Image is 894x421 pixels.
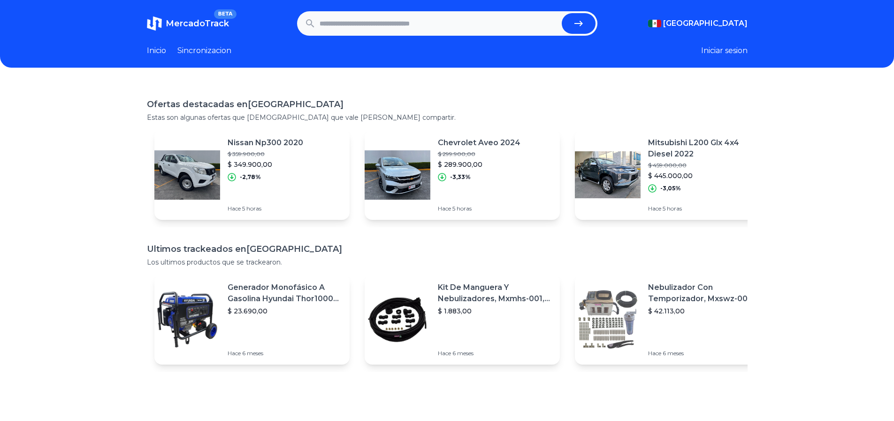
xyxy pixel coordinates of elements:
img: Featured image [154,287,220,352]
p: Hace 5 horas [228,205,303,212]
p: Estas son algunas ofertas que [DEMOGRAPHIC_DATA] que vale [PERSON_NAME] compartir. [147,113,748,122]
img: MercadoTrack [147,16,162,31]
a: Featured imageGenerador Monofásico A Gasolina Hyundai Thor10000 P 11.5 Kw$ 23.690,00Hace 6 meses [154,274,350,365]
a: Featured imageKit De Manguera Y Nebulizadores, Mxmhs-001, 6m, 6 Tees, 8 Bo$ 1.883,00Hace 6 meses [365,274,560,365]
p: Kit De Manguera Y Nebulizadores, Mxmhs-001, 6m, 6 Tees, 8 Bo [438,282,552,304]
img: Featured image [575,287,641,352]
p: $ 1.883,00 [438,306,552,316]
img: Featured image [365,142,430,208]
img: Featured image [575,142,641,208]
p: Hace 5 horas [438,205,520,212]
p: -2,78% [240,173,261,181]
p: $ 459.000,00 [648,162,763,169]
a: MercadoTrackBETA [147,16,229,31]
p: Generador Monofásico A Gasolina Hyundai Thor10000 P 11.5 Kw [228,282,342,304]
button: Iniciar sesion [701,45,748,56]
p: Hace 6 meses [648,350,763,357]
p: Mitsubishi L200 Glx 4x4 Diesel 2022 [648,137,763,160]
a: Featured imageChevrolet Aveo 2024$ 299.900,00$ 289.900,00-3,33%Hace 5 horas [365,130,560,220]
a: Sincronizacion [177,45,231,56]
img: Mexico [648,20,661,27]
a: Featured imageNissan Np300 2020$ 359.900,00$ 349.900,00-2,78%Hace 5 horas [154,130,350,220]
p: -3,33% [450,173,471,181]
p: Nebulizador Con Temporizador, Mxswz-009, 50m, 40 Boquillas [648,282,763,304]
p: $ 23.690,00 [228,306,342,316]
p: $ 42.113,00 [648,306,763,316]
p: $ 359.900,00 [228,150,303,158]
img: Featured image [154,142,220,208]
p: -3,05% [660,185,681,192]
h1: Ultimos trackeados en [GEOGRAPHIC_DATA] [147,242,748,256]
p: $ 299.900,00 [438,150,520,158]
a: Featured imageMitsubishi L200 Glx 4x4 Diesel 2022$ 459.000,00$ 445.000,00-3,05%Hace 5 horas [575,130,770,220]
span: BETA [214,9,236,19]
p: Hace 6 meses [438,350,552,357]
p: Los ultimos productos que se trackearon. [147,257,748,267]
p: $ 445.000,00 [648,171,763,180]
a: Inicio [147,45,166,56]
h1: Ofertas destacadas en [GEOGRAPHIC_DATA] [147,98,748,111]
span: MercadoTrack [166,18,229,29]
p: Hace 6 meses [228,350,342,357]
button: [GEOGRAPHIC_DATA] [648,18,748,29]
span: [GEOGRAPHIC_DATA] [663,18,748,29]
p: Chevrolet Aveo 2024 [438,137,520,148]
p: Hace 5 horas [648,205,763,212]
p: $ 289.900,00 [438,160,520,169]
a: Featured imageNebulizador Con Temporizador, Mxswz-009, 50m, 40 Boquillas$ 42.113,00Hace 6 meses [575,274,770,365]
p: $ 349.900,00 [228,160,303,169]
p: Nissan Np300 2020 [228,137,303,148]
img: Featured image [365,287,430,352]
